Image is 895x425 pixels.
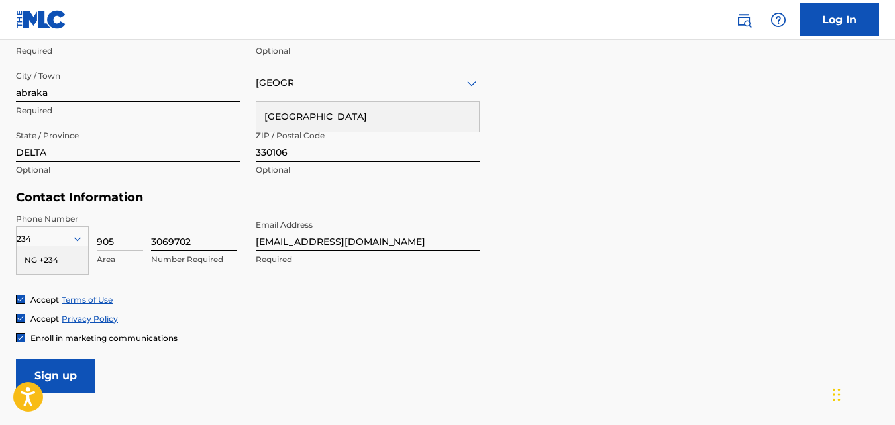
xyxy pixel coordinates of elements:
[16,164,240,176] p: Optional
[17,334,25,342] img: checkbox
[256,45,480,57] p: Optional
[30,314,59,324] span: Accept
[16,45,240,57] p: Required
[97,254,143,265] p: Area
[829,361,895,425] iframe: Chat Widget
[151,254,237,265] p: Number Required
[16,190,480,205] h5: Contact Information
[17,295,25,303] img: checkbox
[833,375,841,414] div: Drag
[30,295,59,305] span: Accept
[62,295,113,305] a: Terms of Use
[731,7,757,33] a: Public Search
[256,254,480,265] p: Required
[256,102,479,132] div: [GEOGRAPHIC_DATA]
[765,7,792,33] div: Help
[17,246,88,274] div: NG +234
[256,164,480,176] p: Optional
[16,10,67,29] img: MLC Logo
[16,359,95,393] input: Sign up
[800,3,879,36] a: Log In
[30,333,178,343] span: Enroll in marketing communications
[736,12,752,28] img: search
[770,12,786,28] img: help
[17,314,25,322] img: checkbox
[62,314,118,324] a: Privacy Policy
[16,105,240,117] p: Required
